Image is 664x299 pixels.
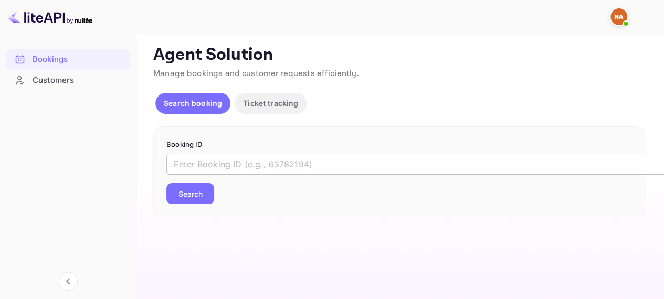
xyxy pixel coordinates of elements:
div: Customers [6,70,130,91]
button: Collapse navigation [59,272,78,291]
a: Bookings [6,49,130,69]
img: Nargisse El Aoumari [610,8,627,25]
a: Customers [6,70,130,90]
p: Booking ID [166,140,632,150]
div: Bookings [33,54,124,66]
button: Search [166,183,214,204]
div: Customers [33,74,124,87]
img: LiteAPI logo [8,8,92,25]
p: Agent Solution [153,45,645,66]
p: Search booking [164,98,222,109]
span: Manage bookings and customer requests efficiently. [153,68,359,79]
div: Bookings [6,49,130,70]
p: Ticket tracking [243,98,298,109]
